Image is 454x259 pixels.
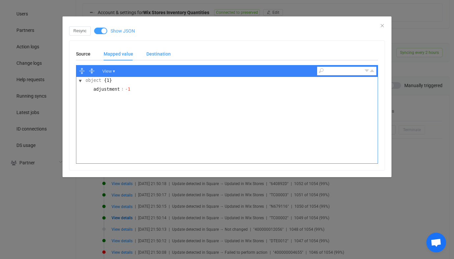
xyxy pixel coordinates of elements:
div: Mapped value [97,47,140,60]
button: Previous result (Shift + Enter) [369,67,375,75]
span: Show JSON [111,29,135,33]
button: Collapse all fields [88,67,96,75]
button: Close [380,23,385,29]
div: object containing 1 items [103,77,113,84]
button: Expand all fields [78,67,86,75]
div: Search fields and values [317,67,376,75]
button: Next result (Enter) [364,67,369,75]
button: Click to expand/collapse this field (Ctrl+E). Ctrl+Click to expand/collapse including all childs. [76,77,84,85]
a: Open chat [426,233,446,252]
div: -1 [124,86,137,93]
td: : [121,86,124,95]
span: Resync [73,29,87,33]
div: dialog [63,16,391,177]
div: Source [76,47,97,60]
div: adjustment [92,86,121,93]
div: object [85,77,102,84]
div: Destination [140,47,171,60]
button: View ▾ [100,67,117,75]
button: Resync [69,26,91,35]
